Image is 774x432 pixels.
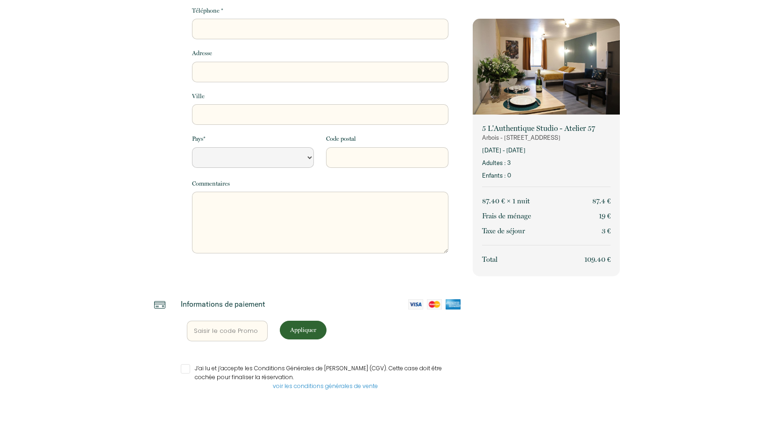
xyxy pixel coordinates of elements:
a: voir les conditions générales de vente [273,382,378,390]
img: credit-card [154,299,165,310]
img: visa-card [408,299,423,310]
img: amex [446,299,461,310]
span: 109.40 € [584,255,611,264]
p: 87.4 € [592,195,611,207]
p: [DATE] - [DATE] [482,146,611,155]
p: Frais de ménage [482,210,531,222]
select: Default select example [192,147,314,168]
label: Code postal [326,134,356,144]
img: mastercard [427,299,442,310]
p: Taxe de séjour [482,225,525,237]
label: Ville [192,92,205,101]
p: Arbois - [STREET_ADDRESS] [482,133,611,142]
p: Enfants : 0 [482,171,611,180]
p: 5 L'Authentique Studio - Atelier 57 [482,124,611,133]
button: Appliquer [280,321,327,339]
label: Commentaires [192,179,230,188]
img: rental-image [473,19,620,117]
input: Saisir le code Promo [187,321,268,341]
p: 19 € [599,210,611,222]
p: Appliquer [283,325,323,334]
label: Pays [192,134,206,144]
span: Total [482,255,497,264]
p: 3 € [602,225,611,237]
p: 87.40 € × 1 nuit [482,195,530,207]
p: Informations de paiement [181,299,265,309]
p: Adultes : 3 [482,158,611,167]
label: Adresse [192,49,212,58]
label: Téléphone * [192,6,223,15]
